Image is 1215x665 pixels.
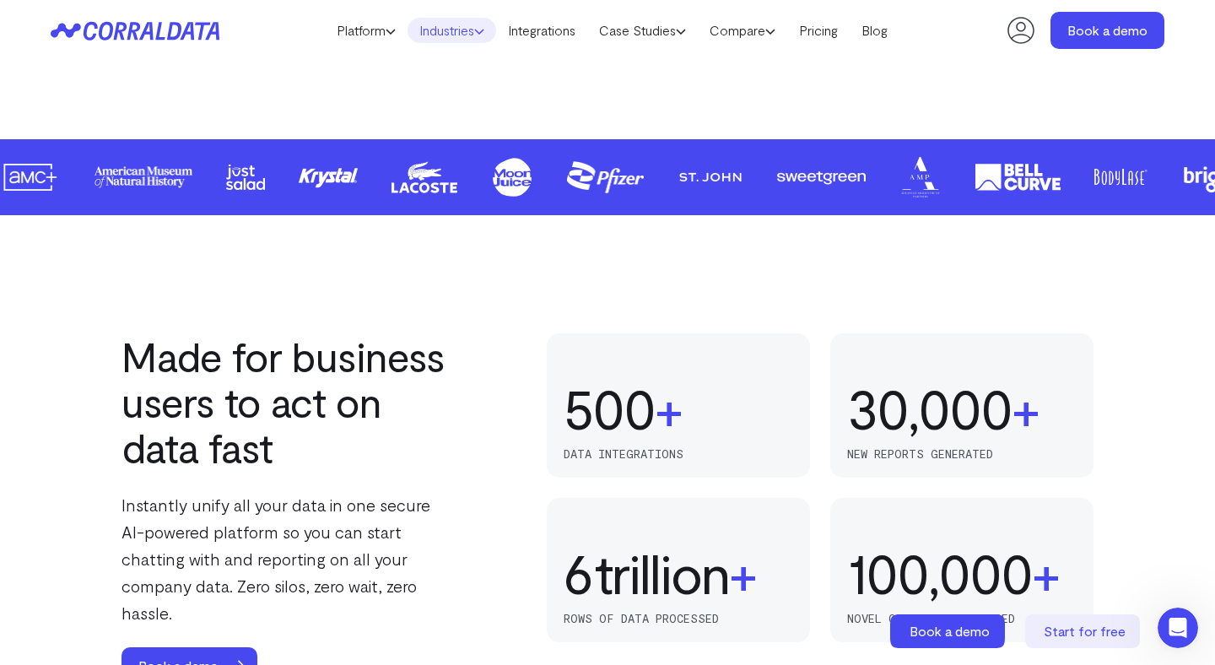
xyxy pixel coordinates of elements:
[1050,12,1164,49] a: Book a demo
[1044,623,1126,639] span: Start for free
[564,378,655,439] div: 500
[587,18,698,43] a: Case Studies
[1032,543,1060,603] span: +
[121,333,456,470] h2: Made for business users to act on data fast
[910,623,990,639] span: Book a demo
[1158,608,1198,648] iframe: Intercom live chat
[847,378,1012,439] div: 30,000
[408,18,496,43] a: Industries
[729,543,757,603] span: +
[564,447,793,461] p: data integrations
[890,614,1008,648] a: Book a demo
[850,18,899,43] a: Blog
[325,18,408,43] a: Platform
[847,612,1077,625] p: novel questions answered
[564,612,793,625] p: rows of data processed
[787,18,850,43] a: Pricing
[847,543,1032,603] div: 100,000
[655,378,683,439] span: +
[564,543,595,603] div: 6
[496,18,587,43] a: Integrations
[847,447,1077,461] p: new reports generated
[1025,614,1143,648] a: Start for free
[698,18,787,43] a: Compare
[595,543,729,603] span: trillion
[121,491,456,626] p: Instantly unify all your data in one secure AI-powered platform so you can start chatting with an...
[1012,378,1039,439] span: +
